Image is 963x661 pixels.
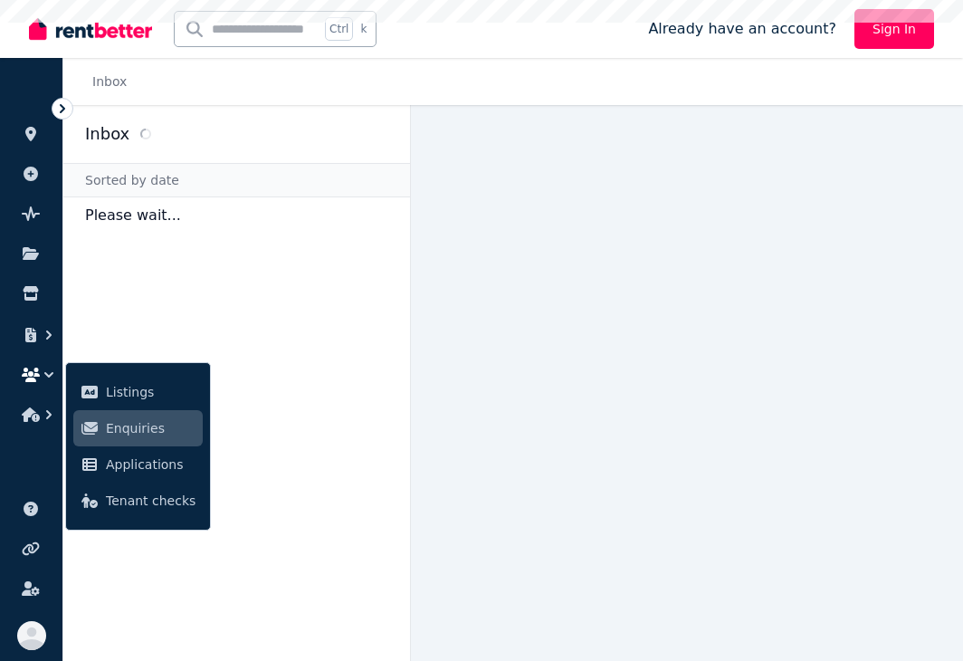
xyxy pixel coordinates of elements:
[63,58,148,105] nav: Breadcrumb
[73,483,203,519] a: Tenant checks
[106,454,195,475] span: Applications
[73,446,203,483] a: Applications
[73,374,203,410] a: Listings
[63,163,410,197] div: Sorted by date
[106,490,195,512] span: Tenant checks
[648,18,836,40] span: Already have an account?
[106,417,195,439] span: Enquiries
[92,74,127,89] a: Inbox
[854,9,934,49] a: Sign In
[106,381,195,403] span: Listings
[360,22,367,36] span: k
[85,121,129,147] h2: Inbox
[73,410,203,446] a: Enquiries
[29,15,152,43] img: RentBetter
[325,17,353,41] span: Ctrl
[63,197,410,234] p: Please wait...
